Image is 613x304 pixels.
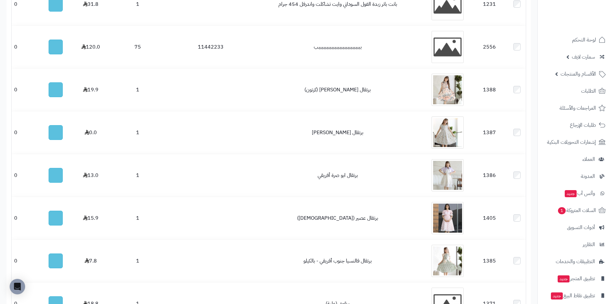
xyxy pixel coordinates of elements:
td: 120.0 [76,26,106,68]
td: برتقال [PERSON_NAME] (كرتون) [251,69,424,111]
a: الطلبات [542,83,609,99]
a: لوحة التحكم [542,32,609,48]
span: طلبات الإرجاع [570,121,596,130]
td: 1405 [471,197,508,239]
td: 0 [12,240,36,282]
span: جديد [558,275,570,282]
img: logo-2.png [569,17,607,31]
span: تطبيق نقاط البيع [550,291,595,300]
td: 1385 [471,240,508,282]
img: برتقال فالنسيا جنوب أفريقي - بالكيلو [432,245,464,277]
img: برتقال عصير (كرتون) [432,202,464,234]
span: إشعارات التحويلات البنكية [547,138,596,147]
td: برتقال ابو صرة أفريقي [251,154,424,197]
a: تطبيق المتجرجديد [542,271,609,286]
td: 1 [106,111,170,154]
a: طلبات الإرجاع [542,117,609,133]
td: 1 [106,69,170,111]
td: برتقال عصير ([DEMOGRAPHIC_DATA]) [251,197,424,239]
a: التطبيقات والخدمات [542,254,609,269]
div: Open Intercom Messenger [10,279,25,294]
td: 13.0 [76,154,106,197]
td: 0 [12,154,36,197]
span: السلات المتروكة [557,206,596,215]
a: تطبيق نقاط البيعجديد [542,288,609,303]
td: 1 [106,154,170,197]
span: العملاء [582,155,595,164]
img: برتقال ابو صرة أسباني [432,116,464,149]
img: بببببببببببببببببببببببببببب [432,31,464,63]
img: برتقال ابو صرة (كرتون) [432,74,464,106]
td: 0 [12,69,36,111]
td: 0.0 [76,111,106,154]
td: 1 [106,197,170,239]
a: وآتس آبجديد [542,186,609,201]
span: لوحة التحكم [572,35,596,44]
td: 1388 [471,69,508,111]
td: 75 [106,26,170,68]
td: 1 [106,240,170,282]
span: تطبيق المتجر [557,274,595,283]
td: برتقال [PERSON_NAME] [251,111,424,154]
td: 15.9 [76,197,106,239]
td: 1387 [471,111,508,154]
span: المدونة [581,172,595,181]
span: المراجعات والأسئلة [560,104,596,113]
a: المراجعات والأسئلة [542,100,609,116]
img: برتقال ابو صرة أفريقي [432,159,464,191]
a: السلات المتروكة1 [542,203,609,218]
td: 11442233 [170,26,251,68]
span: وآتس آب [564,189,595,198]
td: 2556 [471,26,508,68]
td: بببببببببببببببببببببببببببب [251,26,424,68]
span: سمارت لايف [572,52,595,61]
a: إشعارات التحويلات البنكية [542,134,609,150]
td: 7.8 [76,240,106,282]
a: المدونة [542,169,609,184]
td: 0 [12,111,36,154]
span: جديد [551,292,563,299]
span: جديد [565,190,577,197]
span: 1 [558,207,566,214]
span: الأقسام والمنتجات [561,69,596,78]
span: الطلبات [581,87,596,96]
span: التقارير [583,240,595,249]
a: العملاء [542,152,609,167]
span: أدوات التسويق [567,223,595,232]
span: التطبيقات والخدمات [556,257,595,266]
a: أدوات التسويق [542,220,609,235]
td: 0 [12,26,36,68]
td: برتقال فالنسيا جنوب أفريقي - بالكيلو [251,240,424,282]
td: 1386 [471,154,508,197]
td: 19.9 [76,69,106,111]
a: التقارير [542,237,609,252]
td: 0 [12,197,36,239]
